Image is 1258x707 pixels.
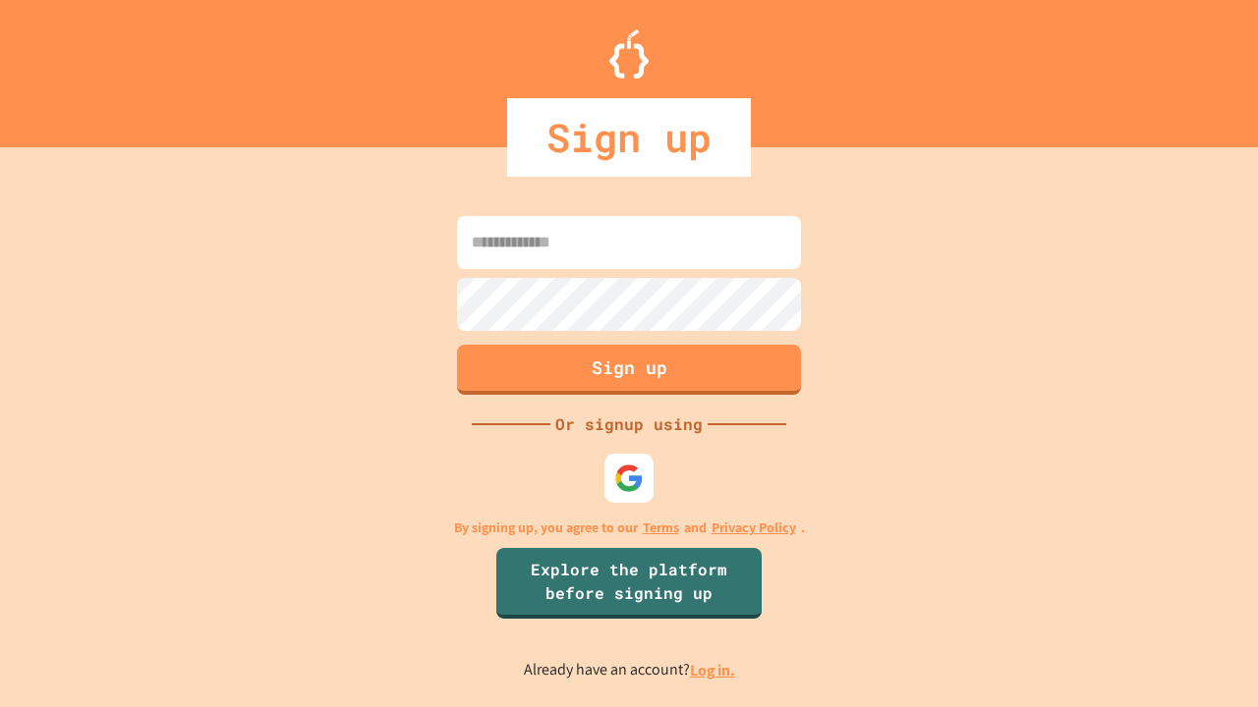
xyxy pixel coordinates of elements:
[690,660,735,680] a: Log in.
[457,345,801,395] button: Sign up
[712,517,796,538] a: Privacy Policy
[524,658,735,682] p: Already have an account?
[643,517,679,538] a: Terms
[454,517,805,538] p: By signing up, you agree to our and .
[496,548,762,619] a: Explore the platform before signing up
[507,98,751,177] div: Sign up
[550,412,708,436] div: Or signup using
[609,29,649,79] img: Logo.svg
[614,463,644,493] img: google-icon.svg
